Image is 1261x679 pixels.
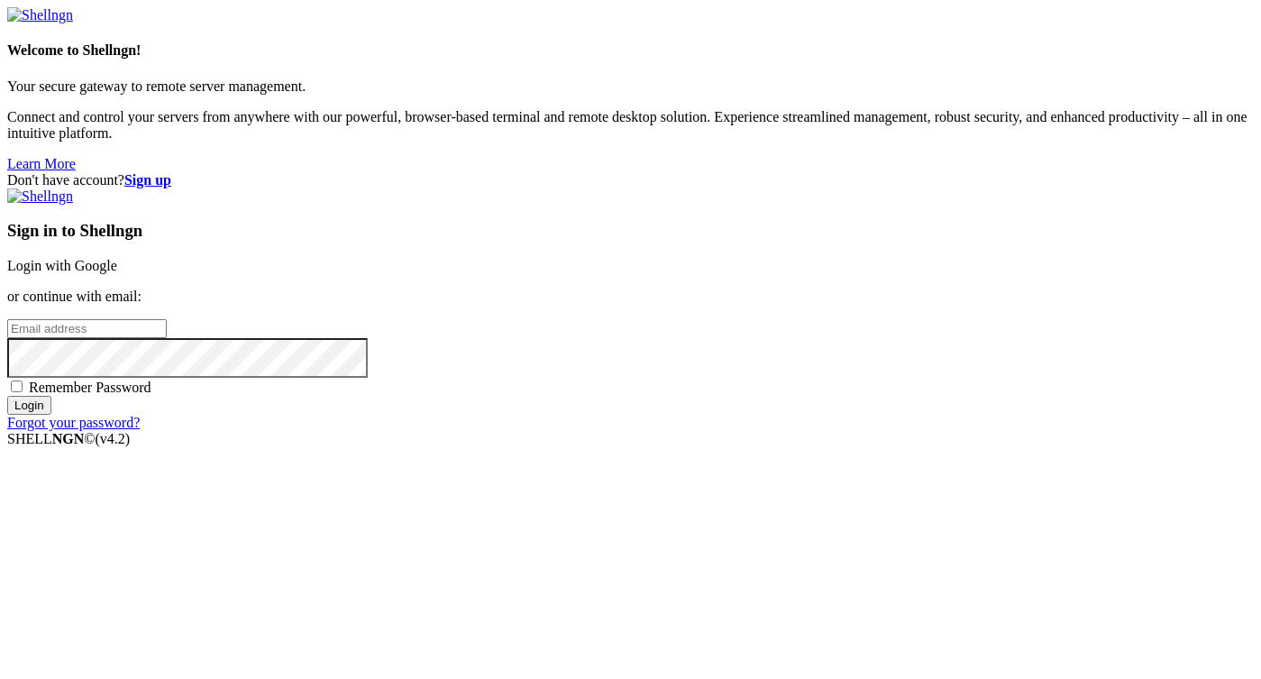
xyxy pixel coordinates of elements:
p: or continue with email: [7,289,1254,305]
span: 4.2.0 [96,431,131,446]
h4: Welcome to Shellngn! [7,42,1254,59]
input: Login [7,396,51,415]
b: NGN [52,431,85,446]
span: Remember Password [29,380,151,395]
a: Sign up [124,172,171,188]
span: SHELL © [7,431,130,446]
p: Your secure gateway to remote server management. [7,78,1254,95]
h3: Sign in to Shellngn [7,221,1254,241]
img: Shellngn [7,188,73,205]
input: Remember Password [11,381,23,392]
input: Email address [7,319,167,338]
a: Forgot your password? [7,415,140,430]
a: Learn More [7,156,76,171]
a: Login with Google [7,258,117,273]
p: Connect and control your servers from anywhere with our powerful, browser-based terminal and remo... [7,109,1254,142]
img: Shellngn [7,7,73,23]
div: Don't have account? [7,172,1254,188]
